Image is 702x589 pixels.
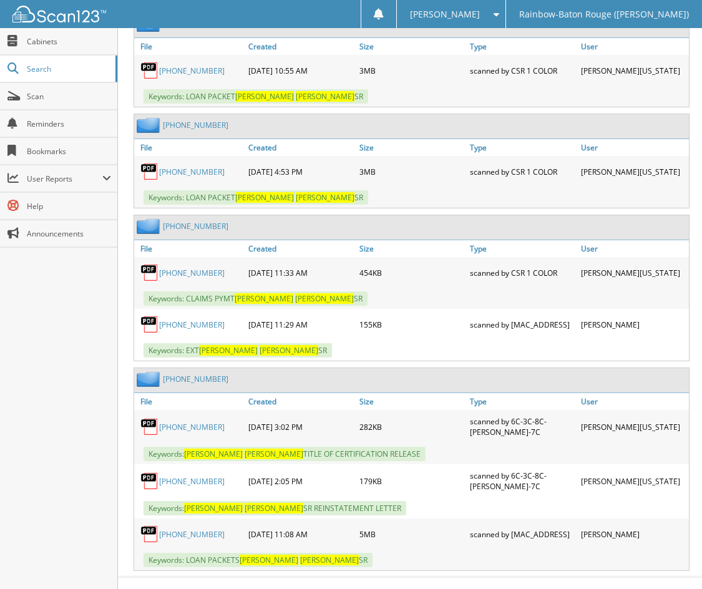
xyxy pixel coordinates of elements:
span: [PERSON_NAME] [235,91,294,102]
a: File [134,139,245,156]
span: Cabinets [27,36,111,47]
div: 454KB [356,260,467,285]
span: Rainbow-Baton Rouge ([PERSON_NAME]) [519,11,689,18]
span: [PERSON_NAME] [184,449,243,459]
a: User [578,38,689,55]
div: [DATE] 4:53 PM [245,159,356,184]
span: Keywords: CLAIMS PYMT SR [144,291,368,306]
a: Size [356,139,467,156]
a: Size [356,240,467,257]
span: [PERSON_NAME] [199,345,258,356]
div: 3MB [356,159,467,184]
span: [PERSON_NAME] [410,11,480,18]
img: PDF.png [140,472,159,490]
span: Keywords: EXT SR [144,343,332,358]
a: File [134,393,245,410]
a: File [134,240,245,257]
span: [PERSON_NAME] [260,345,318,356]
a: Created [245,240,356,257]
div: [PERSON_NAME][US_STATE] [578,467,689,495]
div: [DATE] 2:05 PM [245,467,356,495]
a: [PHONE_NUMBER] [159,476,225,487]
span: [PERSON_NAME] [296,192,354,203]
a: [PHONE_NUMBER] [163,221,228,231]
img: PDF.png [140,61,159,80]
a: [PHONE_NUMBER] [163,374,228,384]
span: Reminders [27,119,111,129]
div: scanned by 6C-3C-8C-[PERSON_NAME]-7C [467,467,578,495]
a: File [134,38,245,55]
a: Type [467,240,578,257]
a: Created [245,38,356,55]
div: [PERSON_NAME] [578,522,689,547]
a: User [578,393,689,410]
div: 282KB [356,413,467,441]
span: Search [27,64,109,74]
a: Type [467,38,578,55]
div: scanned by [MAC_ADDRESS] [467,312,578,337]
span: Help [27,201,111,212]
div: 5MB [356,522,467,547]
a: [PHONE_NUMBER] [159,529,225,540]
a: User [578,139,689,156]
img: folder2.png [137,371,163,387]
a: Type [467,393,578,410]
span: Keywords: LOAN PACKET SR [144,89,368,104]
a: Type [467,139,578,156]
img: scan123-logo-white.svg [12,6,106,22]
div: 155KB [356,312,467,337]
span: Keywords: LOAN PACKET SR [144,190,368,205]
div: [PERSON_NAME][US_STATE] [578,159,689,184]
img: folder2.png [137,117,163,133]
span: [PERSON_NAME] [296,91,354,102]
div: scanned by 6C-3C-8C-[PERSON_NAME]-7C [467,413,578,441]
div: [PERSON_NAME][US_STATE] [578,58,689,83]
div: [PERSON_NAME][US_STATE] [578,413,689,441]
span: [PERSON_NAME] [245,449,303,459]
div: [PERSON_NAME][US_STATE] [578,260,689,285]
div: scanned by CSR 1 COLOR [467,159,578,184]
img: PDF.png [140,263,159,282]
a: [PHONE_NUMBER] [159,268,225,278]
a: Size [356,393,467,410]
span: [PERSON_NAME] [235,293,293,304]
a: User [578,240,689,257]
div: [PERSON_NAME] [578,312,689,337]
div: 3MB [356,58,467,83]
img: PDF.png [140,315,159,334]
div: [DATE] 10:55 AM [245,58,356,83]
a: Size [356,38,467,55]
span: Bookmarks [27,146,111,157]
span: [PERSON_NAME] [184,503,243,514]
div: scanned by CSR 1 COLOR [467,58,578,83]
span: Keywords: SR REINSTATEMENT LETTER [144,501,406,515]
span: Scan [27,91,111,102]
div: [DATE] 11:29 AM [245,312,356,337]
a: [PHONE_NUMBER] [163,120,228,130]
a: [PHONE_NUMBER] [159,66,225,76]
span: [PERSON_NAME] [300,555,359,565]
span: [PERSON_NAME] [245,503,303,514]
img: PDF.png [140,162,159,181]
span: User Reports [27,173,102,184]
img: PDF.png [140,417,159,436]
img: folder2.png [137,218,163,234]
span: [PERSON_NAME] [235,192,294,203]
span: Announcements [27,228,111,239]
div: scanned by [MAC_ADDRESS] [467,522,578,547]
div: 179KB [356,467,467,495]
a: Created [245,139,356,156]
div: [DATE] 3:02 PM [245,413,356,441]
a: [PHONE_NUMBER] [159,319,225,330]
div: [DATE] 11:08 AM [245,522,356,547]
a: [PHONE_NUMBER] [159,167,225,177]
span: Keywords: LOAN PACKETS SR [144,553,373,567]
span: [PERSON_NAME] [295,293,354,304]
span: Keywords: TITLE OF CERTIFICATION RELEASE [144,447,426,461]
a: Created [245,393,356,410]
img: PDF.png [140,525,159,543]
span: [PERSON_NAME] [240,555,298,565]
div: scanned by CSR 1 COLOR [467,260,578,285]
div: [DATE] 11:33 AM [245,260,356,285]
a: [PHONE_NUMBER] [159,422,225,432]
